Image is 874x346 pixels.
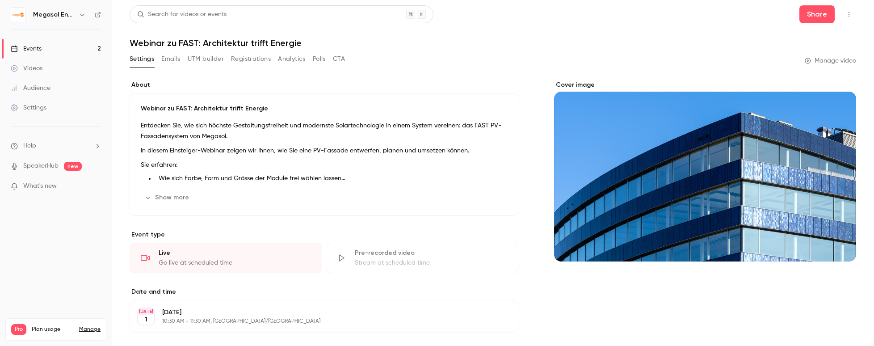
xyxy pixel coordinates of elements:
div: [DATE] [138,308,154,315]
div: Stream at scheduled time [355,258,507,267]
div: Audience [11,84,50,93]
span: Pro [11,324,26,335]
button: Show more [141,190,194,205]
button: Emails [161,52,180,66]
a: Manage video [805,56,856,65]
div: LiveGo live at scheduled time [130,243,322,273]
button: Settings [130,52,154,66]
section: Cover image [554,80,856,262]
span: What's new [23,181,57,191]
div: Pre-recorded videoStream at scheduled time [326,243,518,273]
li: Wie sich Farbe, Form und Grösse der Module frei wählen lassen [155,174,507,183]
label: About [130,80,518,89]
div: Search for videos or events [137,10,227,19]
a: Manage [79,326,101,333]
p: Entdecken Sie, wie sich höchste Gestaltungsfreiheit und modernste Solartechnologie in einem Syste... [141,120,507,142]
div: Videos [11,64,42,73]
p: Webinar zu FAST: Architektur trifft Energie [141,104,507,113]
button: UTM builder [188,52,224,66]
button: Registrations [231,52,271,66]
div: Live [159,249,311,257]
p: Sie erfahren: [141,160,507,170]
div: Events [11,44,42,53]
p: 1 [145,315,147,324]
p: In diesem Einsteiger-Webinar zeigen wir Ihnen, wie Sie eine PV-Fassade entwerfen, planen und umse... [141,145,507,156]
button: Analytics [278,52,306,66]
p: [DATE] [162,308,471,317]
div: Settings [11,103,46,112]
div: Pre-recorded video [355,249,507,257]
h6: Megasol Energie AG [33,10,75,19]
button: Share [799,5,835,23]
span: Help [23,141,36,151]
span: Plan usage [32,326,74,333]
li: help-dropdown-opener [11,141,101,151]
img: Megasol Energie AG [11,8,25,22]
span: new [64,162,82,171]
button: CTA [333,52,345,66]
a: SpeakerHub [23,161,59,171]
label: Cover image [554,80,856,89]
label: Date and time [130,287,518,296]
div: Go live at scheduled time [159,258,311,267]
p: Event type [130,230,518,239]
p: 10:30 AM - 11:30 AM, [GEOGRAPHIC_DATA]/[GEOGRAPHIC_DATA] [162,318,471,325]
button: Polls [313,52,326,66]
h1: Webinar zu FAST: Architektur trifft Energie [130,38,856,48]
